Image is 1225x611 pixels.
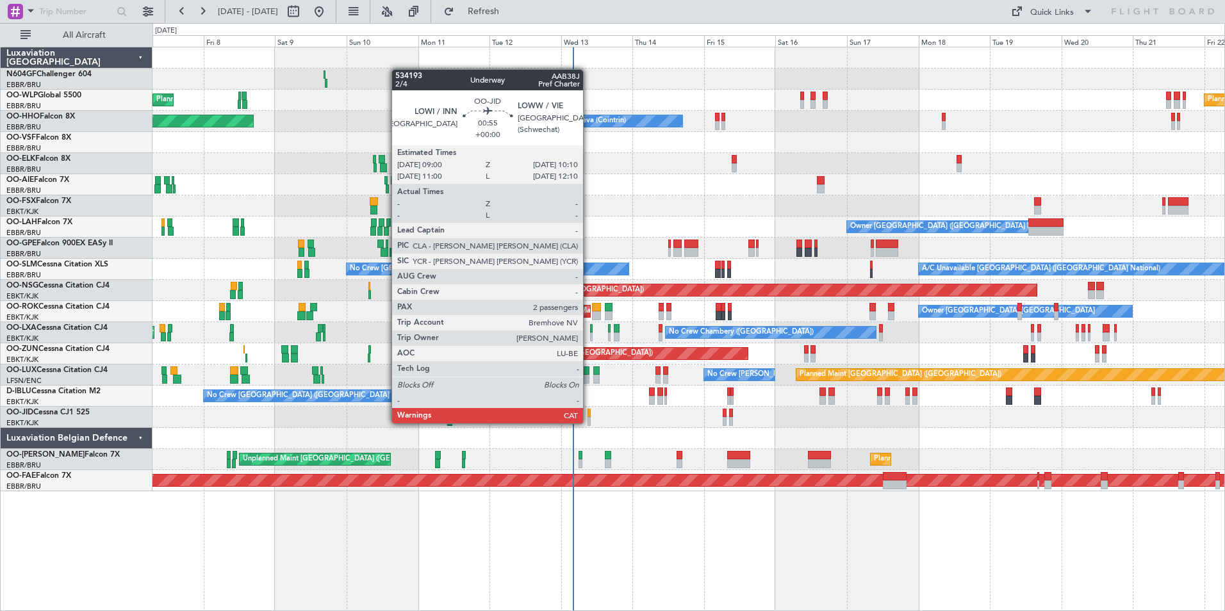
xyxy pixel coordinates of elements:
[6,122,41,132] a: EBBR/BRU
[6,113,75,120] a: OO-HHOFalcon 8X
[350,259,564,279] div: No Crew [GEOGRAPHIC_DATA] ([GEOGRAPHIC_DATA] National)
[275,35,347,47] div: Sat 9
[6,334,38,343] a: EBKT/KJK
[422,238,636,257] div: No Crew [GEOGRAPHIC_DATA] ([GEOGRAPHIC_DATA] National)
[514,111,626,131] div: A/C Unavailable Geneva (Cointrin)
[6,155,70,163] a: OO-ELKFalcon 8X
[561,35,633,47] div: Wed 13
[438,1,514,22] button: Refresh
[6,197,71,205] a: OO-FSXFalcon 7X
[418,35,490,47] div: Mon 11
[543,302,750,321] div: Unplanned Maint [GEOGRAPHIC_DATA]-[GEOGRAPHIC_DATA]
[922,302,1095,321] div: Owner [GEOGRAPHIC_DATA]-[GEOGRAPHIC_DATA]
[6,143,41,153] a: EBBR/BRU
[6,397,38,407] a: EBKT/KJK
[6,134,36,142] span: OO-VSF
[6,207,38,216] a: EBKT/KJK
[874,450,1106,469] div: Planned Maint [GEOGRAPHIC_DATA] ([GEOGRAPHIC_DATA] National)
[6,387,101,395] a: D-IBLUCessna Citation M2
[6,155,35,163] span: OO-ELK
[1005,1,1099,22] button: Quick Links
[6,101,41,111] a: EBBR/BRU
[6,176,34,184] span: OO-AIE
[457,7,511,16] span: Refresh
[33,31,135,40] span: All Aircraft
[347,35,418,47] div: Sun 10
[6,355,38,364] a: EBKT/KJK
[990,35,1062,47] div: Tue 19
[6,134,71,142] a: OO-VSFFalcon 8X
[156,90,249,110] div: Planned Maint Milan (Linate)
[6,460,41,470] a: EBBR/BRU
[704,35,776,47] div: Fri 15
[6,197,36,205] span: OO-FSX
[6,472,36,480] span: OO-FAE
[6,92,38,99] span: OO-WLP
[6,176,69,184] a: OO-AIEFalcon 7X
[155,26,177,37] div: [DATE]
[14,25,139,45] button: All Aircraft
[6,80,41,90] a: EBBR/BRU
[6,451,85,459] span: OO-[PERSON_NAME]
[132,35,204,47] div: Thu 7
[6,70,37,78] span: N604GF
[1030,6,1074,19] div: Quick Links
[6,228,41,238] a: EBBR/BRU
[6,303,38,311] span: OO-ROK
[6,387,31,395] span: D-IBLU
[207,386,422,405] div: No Crew [GEOGRAPHIC_DATA] ([GEOGRAPHIC_DATA] National)
[6,418,38,428] a: EBKT/KJK
[919,35,991,47] div: Mon 18
[243,450,484,469] div: Unplanned Maint [GEOGRAPHIC_DATA] ([GEOGRAPHIC_DATA] National)
[6,70,92,78] a: N604GFChallenger 604
[6,472,71,480] a: OO-FAEFalcon 7X
[6,240,37,247] span: OO-GPE
[6,270,41,280] a: EBBR/BRU
[6,376,42,386] a: LFSN/ENC
[204,35,275,47] div: Fri 8
[6,218,37,226] span: OO-LAH
[6,366,37,374] span: OO-LUX
[6,282,110,289] a: OO-NSGCessna Citation CJ4
[6,92,81,99] a: OO-WLPGlobal 5500
[922,259,1160,279] div: A/C Unavailable [GEOGRAPHIC_DATA] ([GEOGRAPHIC_DATA] National)
[847,35,919,47] div: Sun 17
[1133,35,1204,47] div: Thu 21
[6,313,38,322] a: EBKT/KJK
[6,409,33,416] span: OO-JID
[6,451,120,459] a: OO-[PERSON_NAME]Falcon 7X
[6,482,41,491] a: EBBR/BRU
[489,35,561,47] div: Tue 12
[632,35,704,47] div: Thu 14
[6,218,72,226] a: OO-LAHFalcon 7X
[6,324,37,332] span: OO-LXA
[850,217,1057,236] div: Owner [GEOGRAPHIC_DATA] ([GEOGRAPHIC_DATA] National)
[218,6,278,17] span: [DATE] - [DATE]
[707,365,861,384] div: No Crew [PERSON_NAME] ([PERSON_NAME])
[6,345,110,353] a: OO-ZUNCessna Citation CJ4
[6,345,38,353] span: OO-ZUN
[442,281,644,300] div: Planned Maint [GEOGRAPHIC_DATA] ([GEOGRAPHIC_DATA])
[6,165,41,174] a: EBBR/BRU
[442,344,653,363] div: Unplanned Maint [GEOGRAPHIC_DATA] ([GEOGRAPHIC_DATA])
[669,323,814,342] div: No Crew Chambery ([GEOGRAPHIC_DATA])
[6,249,41,259] a: EBBR/BRU
[775,35,847,47] div: Sat 16
[6,113,40,120] span: OO-HHO
[6,366,108,374] a: OO-LUXCessna Citation CJ4
[6,303,110,311] a: OO-ROKCessna Citation CJ4
[6,261,108,268] a: OO-SLMCessna Citation XLS
[6,291,38,301] a: EBKT/KJK
[6,240,113,247] a: OO-GPEFalcon 900EX EASy II
[800,365,1001,384] div: Planned Maint [GEOGRAPHIC_DATA] ([GEOGRAPHIC_DATA])
[6,409,90,416] a: OO-JIDCessna CJ1 525
[39,2,113,21] input: Trip Number
[6,186,41,195] a: EBBR/BRU
[6,261,37,268] span: OO-SLM
[6,282,38,289] span: OO-NSG
[1062,35,1133,47] div: Wed 20
[6,324,108,332] a: OO-LXACessna Citation CJ4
